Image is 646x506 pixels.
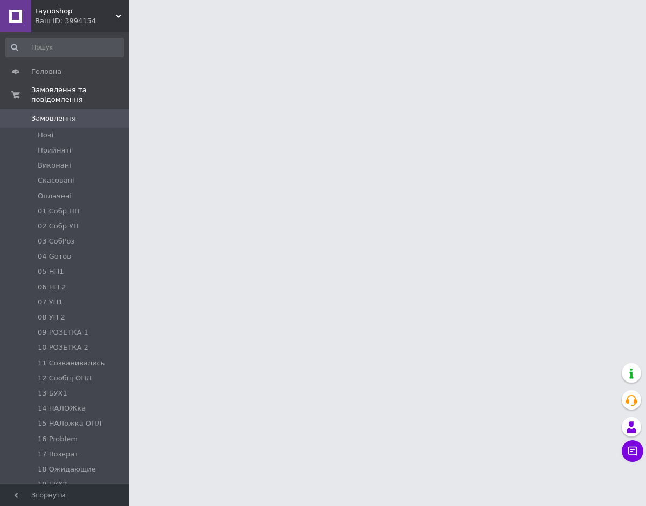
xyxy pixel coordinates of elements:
span: 15 НАЛожка ОПЛ [38,419,102,428]
span: Нові [38,130,53,140]
span: 11 Созванивались [38,358,105,368]
div: Ваш ID: 3994154 [35,16,129,26]
input: Пошук [5,38,124,57]
span: 06 НП 2 [38,282,66,292]
span: 17 Возврат [38,449,79,459]
span: 09 РОЗЕТКА 1 [38,328,88,337]
span: Замовлення [31,114,76,123]
span: 13 БУХ1 [38,389,67,398]
span: 08 УП 2 [38,313,65,322]
span: 01 Собр НП [38,206,80,216]
span: Виконані [38,161,71,170]
span: 12 Сообщ ОПЛ [38,373,92,383]
span: 02 Собр УП [38,221,79,231]
span: 16 Problem [38,434,78,444]
span: Faynoshop [35,6,116,16]
span: 07 УП1 [38,297,63,307]
span: 19 БУХ2 [38,480,67,489]
span: 04 Gотов [38,252,71,261]
span: Головна [31,67,61,77]
span: Прийняті [38,145,71,155]
span: 18 Ожидающие [38,465,96,474]
span: Скасовані [38,176,74,185]
span: Оплачені [38,191,72,201]
span: 10 РОЗЕТКА 2 [38,343,88,352]
span: 14 НАЛОЖка [38,404,86,413]
span: 03 СобРоз [38,237,74,246]
button: Чат з покупцем [622,440,643,462]
span: 05 НП1 [38,267,64,276]
span: Замовлення та повідомлення [31,85,129,105]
